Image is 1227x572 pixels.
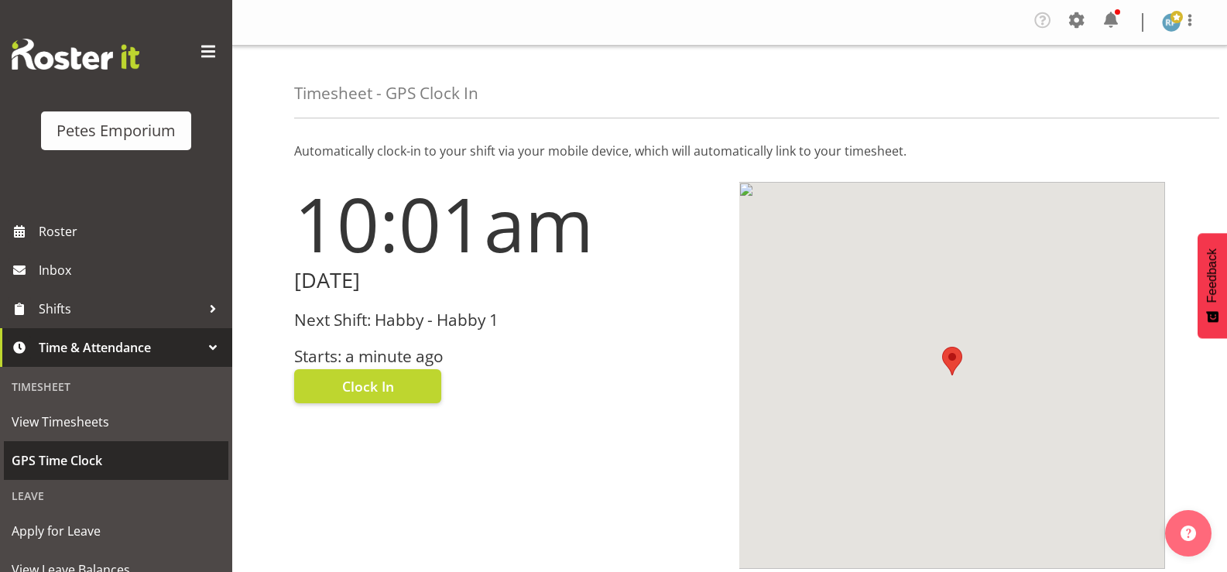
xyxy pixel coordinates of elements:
img: reina-puketapu721.jpg [1162,13,1181,32]
button: Feedback - Show survey [1198,233,1227,338]
a: Apply for Leave [4,512,228,550]
h3: Starts: a minute ago [294,348,721,365]
span: Inbox [39,259,224,282]
a: View Timesheets [4,402,228,441]
h2: [DATE] [294,269,721,293]
h1: 10:01am [294,182,721,265]
div: Timesheet [4,371,228,402]
span: Clock In [342,376,394,396]
a: GPS Time Clock [4,441,228,480]
span: Apply for Leave [12,519,221,543]
img: Rosterit website logo [12,39,139,70]
span: Feedback [1205,248,1219,303]
span: View Timesheets [12,410,221,433]
button: Clock In [294,369,441,403]
img: help-xxl-2.png [1181,526,1196,541]
span: GPS Time Clock [12,449,221,472]
span: Roster [39,220,224,243]
p: Automatically clock-in to your shift via your mobile device, which will automatically link to you... [294,142,1165,160]
span: Time & Attendance [39,336,201,359]
div: Petes Emporium [57,119,176,142]
span: Shifts [39,297,201,320]
div: Leave [4,480,228,512]
h3: Next Shift: Habby - Habby 1 [294,311,721,329]
h4: Timesheet - GPS Clock In [294,84,478,102]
